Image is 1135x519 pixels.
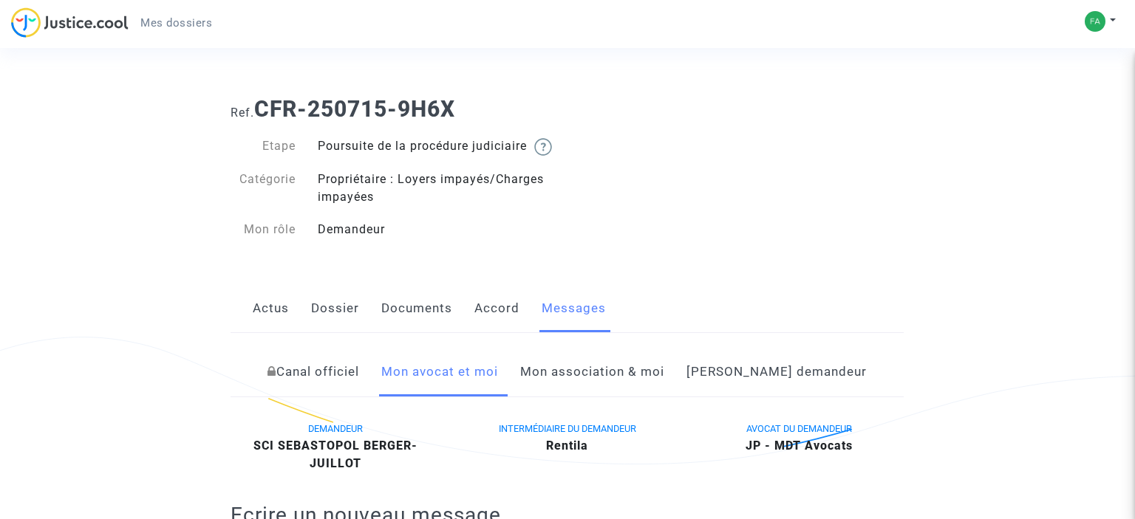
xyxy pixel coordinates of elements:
b: SCI SEBASTOPOL BERGER-JUILLOT [253,439,417,470]
a: Actus [253,284,289,333]
div: Etape [219,137,307,156]
b: JP - MDT Avocats [746,439,853,453]
div: Catégorie [219,171,307,206]
div: Propriétaire : Loyers impayés/Charges impayées [307,171,567,206]
img: 2b9c5c8fcb03b275ff8f4ac0ea7a220b [1085,11,1105,32]
a: Documents [381,284,452,333]
img: jc-logo.svg [11,7,129,38]
span: Mes dossiers [140,16,212,30]
a: Messages [542,284,606,333]
a: Mes dossiers [129,12,224,34]
div: Demandeur [307,221,567,238]
b: CFR-250715-9H6X [254,96,455,122]
a: Canal officiel [267,348,359,396]
a: Mon avocat et moi [381,348,498,396]
a: Accord [474,284,519,333]
span: INTERMÉDIAIRE DU DEMANDEUR [499,423,636,434]
span: DEMANDEUR [308,423,363,434]
a: Mon association & moi [520,348,664,396]
a: [PERSON_NAME] demandeur [686,348,867,396]
div: Poursuite de la procédure judiciaire [307,137,567,156]
b: Rentila [546,439,588,453]
div: Mon rôle [219,221,307,238]
a: Dossier [311,284,359,333]
img: help.svg [534,138,552,156]
span: Ref. [231,106,254,120]
span: AVOCAT DU DEMANDEUR [746,423,852,434]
